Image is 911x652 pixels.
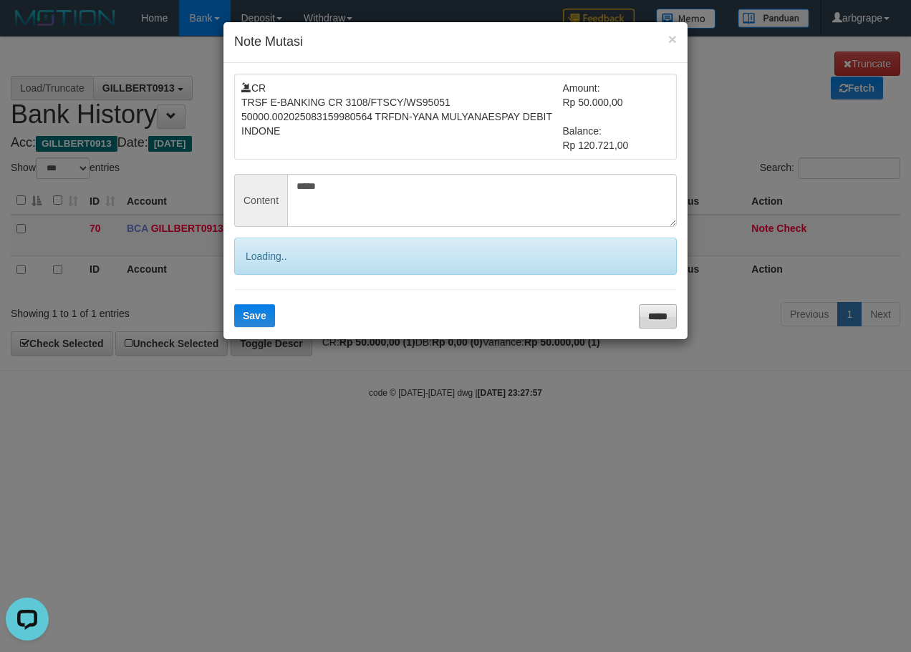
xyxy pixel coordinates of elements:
[668,31,677,47] button: ×
[243,310,266,321] span: Save
[563,81,670,152] td: Amount: Rp 50.000,00 Balance: Rp 120.721,00
[234,238,677,275] div: Loading..
[234,174,287,227] span: Content
[234,33,677,52] h4: Note Mutasi
[234,304,275,327] button: Save
[241,81,563,152] td: CR TRSF E-BANKING CR 3108/FTSCY/WS95051 50000.002025083159980564 TRFDN-YANA MULYANAESPAY DEBIT IN...
[6,6,49,49] button: Open LiveChat chat widget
